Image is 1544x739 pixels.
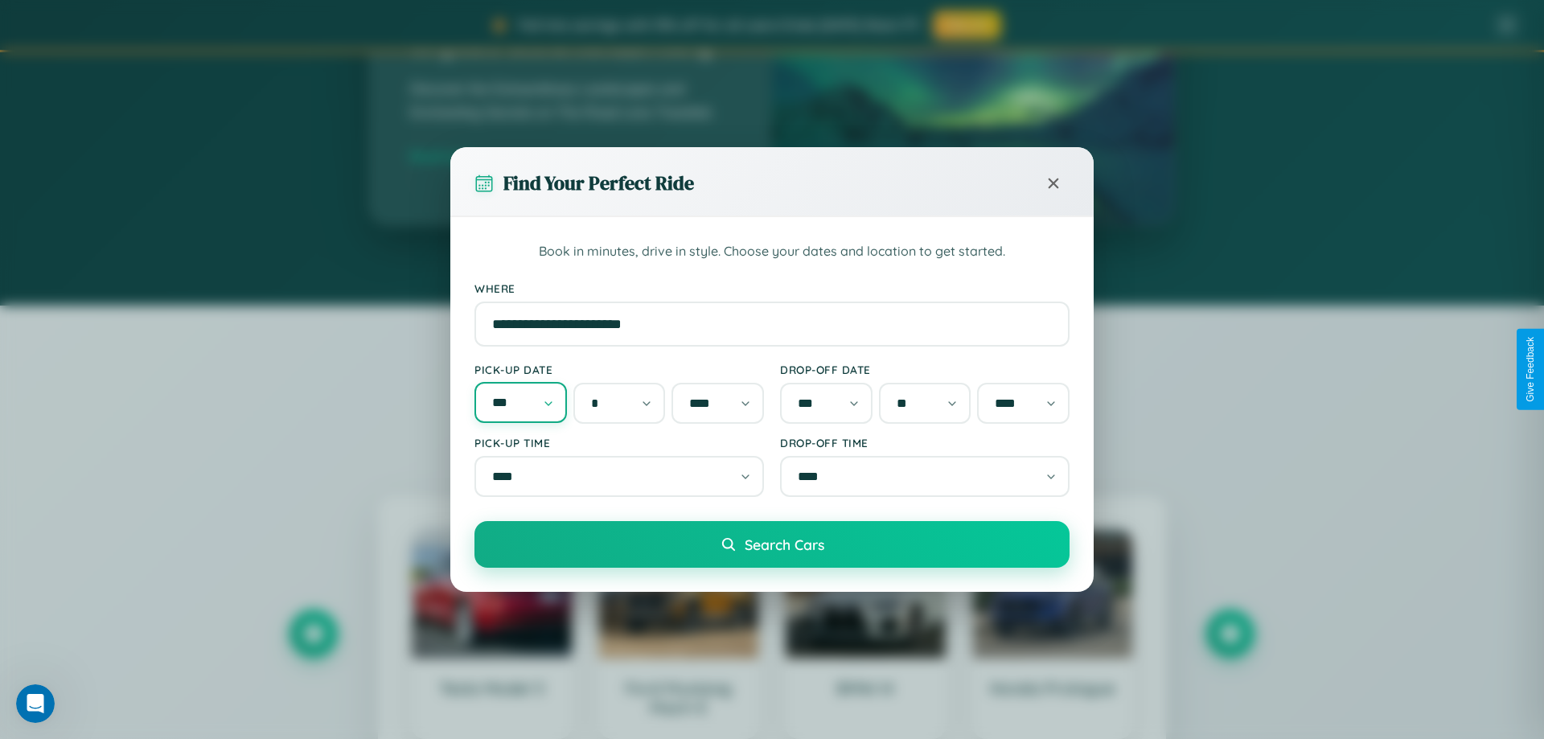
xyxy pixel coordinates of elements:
p: Book in minutes, drive in style. Choose your dates and location to get started. [474,241,1070,262]
span: Search Cars [745,536,824,553]
label: Pick-up Date [474,363,764,376]
label: Drop-off Time [780,436,1070,450]
button: Search Cars [474,521,1070,568]
label: Where [474,281,1070,295]
h3: Find Your Perfect Ride [503,170,694,196]
label: Drop-off Date [780,363,1070,376]
label: Pick-up Time [474,436,764,450]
